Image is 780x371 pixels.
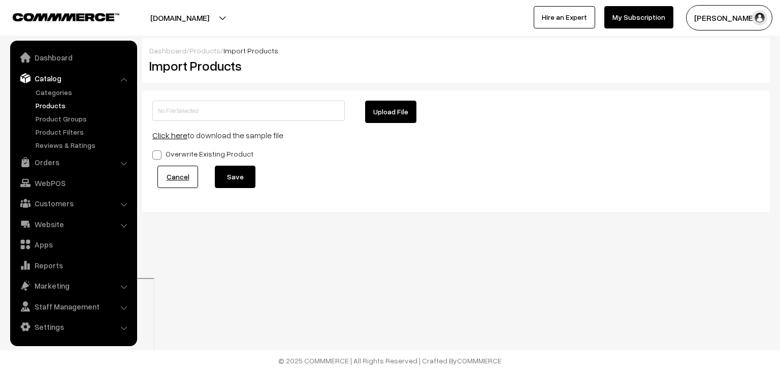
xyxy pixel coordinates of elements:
a: COMMMERCE [13,10,102,22]
span: to download the sample file [152,130,283,140]
div: / / [149,45,763,56]
a: Website [13,215,134,233]
a: Products [33,100,134,111]
a: Orders [13,153,134,171]
a: Product Filters [33,127,134,137]
a: Apps [13,235,134,254]
img: user [752,10,767,25]
a: WebPOS [13,174,134,192]
button: Save [215,166,255,188]
input: No File Selected [152,101,345,121]
a: Products [189,46,220,55]
a: Click here [152,130,187,140]
a: Product Groups [33,113,134,124]
a: Hire an Expert [534,6,595,28]
a: Customers [13,194,134,212]
span: Import Products [223,46,278,55]
a: Cancel [157,166,198,188]
button: [PERSON_NAME]… [686,5,772,30]
label: Overwrite Existing Product [152,148,253,159]
a: Reviews & Ratings [33,140,134,150]
a: Categories [33,87,134,98]
button: Upload File [365,101,416,123]
a: Dashboard [149,46,186,55]
a: Dashboard [13,48,134,67]
a: Catalog [13,69,134,87]
a: Staff Management [13,297,134,316]
h2: Import Products [149,58,448,74]
a: COMMMERCE [457,356,502,365]
a: Marketing [13,276,134,295]
img: COMMMERCE [13,13,119,21]
a: Settings [13,318,134,336]
button: [DOMAIN_NAME] [115,5,245,30]
a: Reports [13,256,134,274]
a: My Subscription [604,6,673,28]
